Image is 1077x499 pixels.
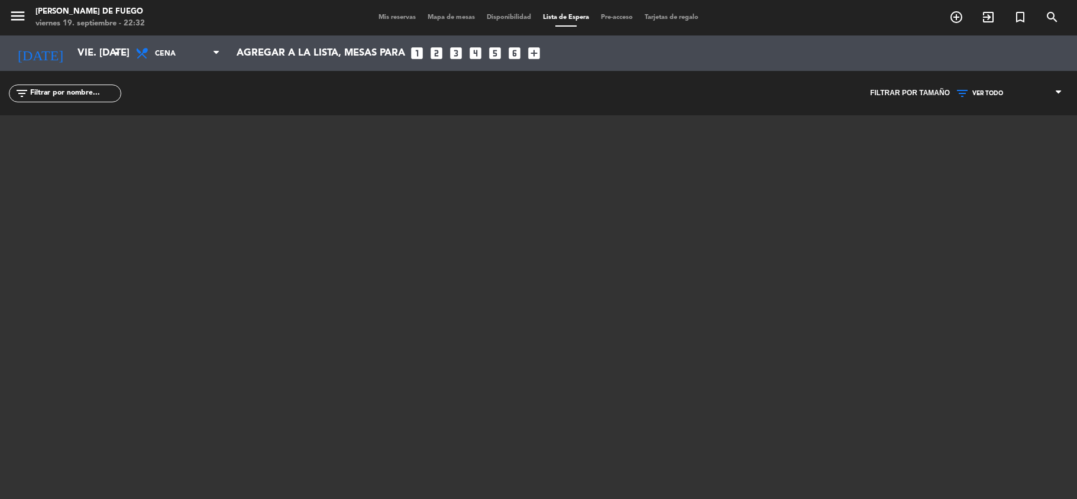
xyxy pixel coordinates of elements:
div: viernes 19. septiembre - 22:32 [35,18,145,30]
i: add_circle_outline [949,10,963,24]
i: menu [9,7,27,25]
span: Filtrar por tamaño [870,88,950,99]
span: VER TODO [972,90,1003,97]
span: Cena [155,43,211,65]
span: Mis reservas [373,14,422,21]
input: Filtrar por nombre... [29,87,121,100]
i: add_box [526,46,542,61]
i: looks_one [409,46,425,61]
span: Lista de Espera [537,14,595,21]
span: Tarjetas de regalo [639,14,704,21]
button: menu [9,7,27,29]
i: looks_3 [448,46,464,61]
i: filter_list [15,86,29,101]
i: [DATE] [9,40,72,66]
span: Agregar a la lista, mesas para [237,48,405,59]
span: Pre-acceso [595,14,639,21]
span: Disponibilidad [481,14,537,21]
i: looks_5 [487,46,503,61]
i: looks_two [429,46,444,61]
i: looks_4 [468,46,483,61]
i: search [1045,10,1059,24]
span: Mapa de mesas [422,14,481,21]
i: exit_to_app [981,10,995,24]
div: [PERSON_NAME] de Fuego [35,6,145,18]
i: turned_in_not [1013,10,1027,24]
i: arrow_drop_down [110,46,124,60]
i: looks_6 [507,46,522,61]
